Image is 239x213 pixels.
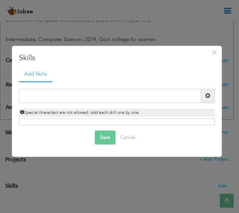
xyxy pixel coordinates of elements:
span: × [211,46,217,59]
button: Close [209,47,220,58]
span: Special characters are not allowed. Add each skill one by one. [20,110,140,115]
h3: Skills [19,53,209,63]
button: Cancel [117,130,139,144]
a: Add Skills [19,67,52,82]
button: Save [95,130,115,144]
